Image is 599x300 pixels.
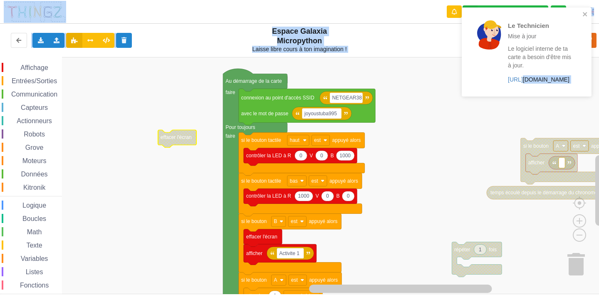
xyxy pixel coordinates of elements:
[241,95,314,101] text: connexion au point d'accès SSID
[291,218,298,224] text: est
[339,153,351,159] text: 1000
[10,91,59,98] span: Communication
[161,134,192,140] text: effacer l'écran
[225,133,235,139] text: faire
[10,77,58,84] span: Entrées/Sorties
[489,247,497,253] text: fois
[332,95,362,101] text: NETGEAR38
[304,111,337,117] text: joyoustuba995
[523,143,549,149] text: si le bouton
[279,250,299,256] text: Activite 1
[274,218,277,224] text: B
[299,153,302,159] text: 0
[225,124,255,130] text: Pour toujours
[326,193,329,199] text: 0
[241,111,289,117] text: avec le mot de passe
[332,137,361,143] text: appuyé alors
[26,228,43,236] span: Math
[20,104,49,111] span: Capteurs
[290,137,299,143] text: haut
[25,268,45,275] span: Listes
[246,234,277,240] text: effacer l'écran
[508,21,573,30] p: Le Technicien
[309,153,313,159] text: V
[241,178,281,184] text: si le bouton tactile
[556,143,559,149] text: A
[15,117,53,124] span: Actionneurs
[479,247,482,253] text: 1
[508,76,569,83] a: [URL][DOMAIN_NAME]
[309,218,337,224] text: appuyé alors
[329,178,358,184] text: appuyé alors
[19,64,49,71] span: Affichage
[19,282,50,289] span: Fonctions
[249,46,351,53] div: Laisse libre cours à ton imagination !
[290,178,297,184] text: bas
[246,250,262,256] text: afficher
[508,45,573,69] p: Le logiciel interne de ta carte a besoin d'être mis à jour.
[508,32,573,40] p: Mise à jour
[22,184,47,191] span: Kitronik
[25,242,43,249] span: Texte
[336,193,339,199] text: B
[582,11,588,19] button: close
[246,153,291,159] text: contrôler la LED à R
[241,137,281,143] text: si le bouton tactile
[21,215,47,222] span: Boucles
[246,193,291,199] text: contrôler la LED à R
[241,218,267,224] text: si le bouton
[21,157,48,164] span: Moteurs
[314,137,321,143] text: est
[21,202,47,209] span: Logique
[528,160,545,166] text: afficher
[315,193,319,199] text: V
[20,255,50,262] span: Variables
[454,247,470,253] text: répéter
[20,171,49,178] span: Données
[320,153,323,159] text: 0
[24,144,45,151] span: Grove
[312,178,319,184] text: est
[225,78,282,84] text: Au démarrage de la carte
[298,193,309,199] text: 1000
[573,143,580,149] text: est
[330,153,334,159] text: B
[241,277,267,283] text: si le bouton
[225,89,235,95] text: faire
[463,5,548,18] div: Ta base fonctionne bien !
[22,131,46,138] span: Robots
[291,277,298,283] text: est
[249,27,351,53] div: Espace Galaxia Micropython
[274,277,277,283] text: A
[347,193,350,199] text: 0
[4,1,66,23] img: thingz_logo.png
[309,277,338,283] text: appuyé alors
